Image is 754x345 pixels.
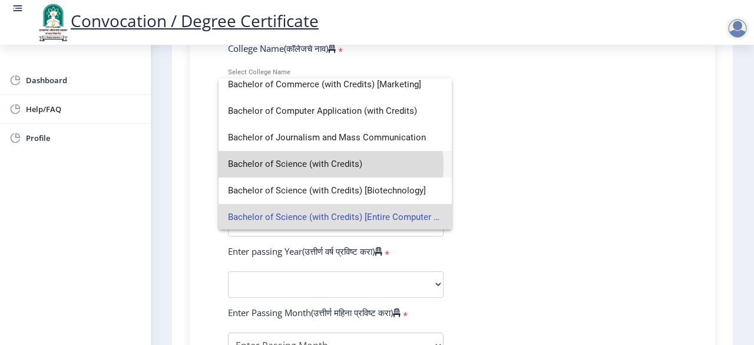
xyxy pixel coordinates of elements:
span: Bachelor of Journalism and Mass Communication [228,124,442,151]
span: Bachelor of Commerce (with Credits) [Marketing] [228,71,442,98]
span: Bachelor of Science (with Credits) [Biotechnology] [228,178,442,204]
span: Bachelor of Science (with Credits) [228,151,442,178]
span: Bachelor of Computer Application (with Credits) [228,98,442,124]
span: Bachelor of Science (with Credits) [Entire Computer Science] [228,204,442,231]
